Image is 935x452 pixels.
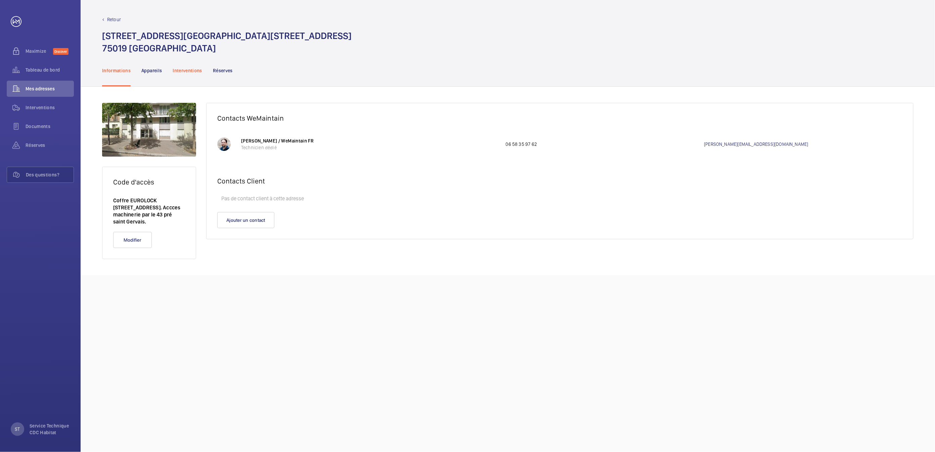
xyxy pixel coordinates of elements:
span: Mes adresses [26,85,74,92]
a: [PERSON_NAME][EMAIL_ADDRESS][DOMAIN_NAME] [704,141,902,148]
p: Réserves [213,67,233,74]
span: Des questions? [26,171,74,178]
h2: Code d'accès [113,178,185,186]
span: Discover [53,48,69,55]
p: Appareils [141,67,162,74]
h2: Contacts Client [217,177,902,185]
span: Interventions [26,104,74,111]
h2: Contacts WeMaintain [217,114,902,122]
p: Interventions [173,67,202,74]
h1: [STREET_ADDRESS][GEOGRAPHIC_DATA][STREET_ADDRESS] 75019 [GEOGRAPHIC_DATA] [102,30,352,54]
p: Retour [107,16,121,23]
p: Pas de contact client à cette adresse [217,192,902,205]
p: 06 58 35 97 62 [506,141,704,148]
p: Informations [102,67,131,74]
button: Ajouter un contact [217,212,274,228]
p: Coffre EUROLOCK [STREET_ADDRESS]. Accces machinerie par le 43 pré saint Gervais. [113,197,185,225]
button: Modifier [113,232,152,248]
p: Technicien dédié [241,144,499,151]
p: ST [15,426,20,433]
span: Maximize [26,48,53,54]
span: Documents [26,123,74,130]
p: Service Technique CDC Habitat [30,422,70,436]
span: Réserves [26,142,74,149]
span: Tableau de bord [26,67,74,73]
p: [PERSON_NAME] / WeMaintain FR [241,137,499,144]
